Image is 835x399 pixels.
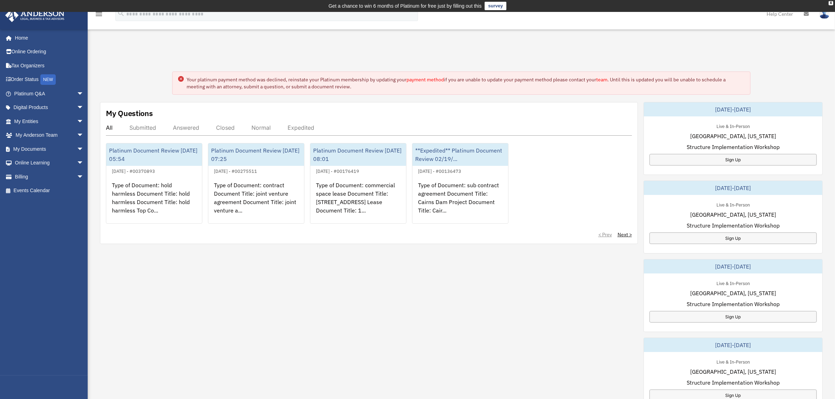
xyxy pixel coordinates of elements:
[644,259,822,273] div: [DATE]-[DATE]
[690,367,776,376] span: [GEOGRAPHIC_DATA], [US_STATE]
[412,175,508,230] div: Type of Document: sub contract agreement Document Title: Cairns Dam Project Document Title: Cair...
[310,143,406,166] div: Platinum Document Review [DATE] 08:01
[412,167,467,174] div: [DATE] - #00136473
[618,231,632,238] a: Next >
[644,181,822,195] div: [DATE]-[DATE]
[690,289,776,297] span: [GEOGRAPHIC_DATA], [US_STATE]
[5,128,94,142] a: My Anderson Teamarrow_drop_down
[310,143,406,224] a: Platinum Document Review [DATE] 08:01[DATE] - #00176419Type of Document: commercial space lease D...
[106,108,153,119] div: My Questions
[208,143,304,166] div: Platinum Document Review [DATE] 07:25
[687,143,780,151] span: Structure Implementation Workshop
[406,76,444,83] a: payment method
[173,124,199,131] div: Answered
[288,124,314,131] div: Expedited
[644,338,822,352] div: [DATE]-[DATE]
[819,9,830,19] img: User Pic
[77,170,91,184] span: arrow_drop_down
[329,2,482,10] div: Get a chance to win 6 months of Platinum for free just by filling out this
[711,122,755,129] div: Live & In-Person
[5,45,94,59] a: Online Ordering
[649,154,817,165] a: Sign Up
[106,167,161,174] div: [DATE] - #00370893
[711,358,755,365] div: Live & In-Person
[711,279,755,286] div: Live & In-Person
[106,143,202,224] a: Platinum Document Review [DATE] 05:54[DATE] - #00370893Type of Document: hold harmless Document T...
[649,232,817,244] a: Sign Up
[687,378,780,387] span: Structure Implementation Workshop
[106,143,202,166] div: Platinum Document Review [DATE] 05:54
[690,210,776,219] span: [GEOGRAPHIC_DATA], [US_STATE]
[690,132,776,140] span: [GEOGRAPHIC_DATA], [US_STATE]
[649,311,817,323] a: Sign Up
[687,221,780,230] span: Structure Implementation Workshop
[77,101,91,115] span: arrow_drop_down
[596,76,607,83] a: team
[77,156,91,170] span: arrow_drop_down
[829,1,833,5] div: close
[106,124,113,131] div: All
[485,2,506,10] a: survey
[3,8,67,22] img: Anderson Advisors Platinum Portal
[77,114,91,129] span: arrow_drop_down
[310,175,406,230] div: Type of Document: commercial space lease Document Title: [STREET_ADDRESS] Lease Document Title: 1...
[251,124,271,131] div: Normal
[412,143,509,224] a: **Expedited** Platinum Document Review 02/19/...[DATE] - #00136473Type of Document: sub contract ...
[208,143,304,224] a: Platinum Document Review [DATE] 07:25[DATE] - #00275511Type of Document: contract Document Title:...
[77,128,91,143] span: arrow_drop_down
[95,12,103,18] a: menu
[5,184,94,198] a: Events Calendar
[5,101,94,115] a: Digital Productsarrow_drop_down
[5,31,91,45] a: Home
[95,10,103,18] i: menu
[208,167,263,174] div: [DATE] - #00275511
[40,74,56,85] div: NEW
[310,167,365,174] div: [DATE] - #00176419
[687,300,780,308] span: Structure Implementation Workshop
[711,201,755,208] div: Live & In-Person
[5,114,94,128] a: My Entitiesarrow_drop_down
[5,73,94,87] a: Order StatusNEW
[117,9,125,17] i: search
[5,170,94,184] a: Billingarrow_drop_down
[77,142,91,156] span: arrow_drop_down
[412,143,508,166] div: **Expedited** Platinum Document Review 02/19/...
[129,124,156,131] div: Submitted
[208,175,304,230] div: Type of Document: contract Document Title: joint venture agreement Document Title: joint venture ...
[5,142,94,156] a: My Documentsarrow_drop_down
[187,76,745,90] div: Your platinum payment method was declined, reinstate your Platinum membership by updating your if...
[216,124,235,131] div: Closed
[5,156,94,170] a: Online Learningarrow_drop_down
[77,87,91,101] span: arrow_drop_down
[5,87,94,101] a: Platinum Q&Aarrow_drop_down
[5,59,94,73] a: Tax Organizers
[644,102,822,116] div: [DATE]-[DATE]
[106,175,202,230] div: Type of Document: hold harmless Document Title: hold harmless Document Title: hold harmless Top C...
